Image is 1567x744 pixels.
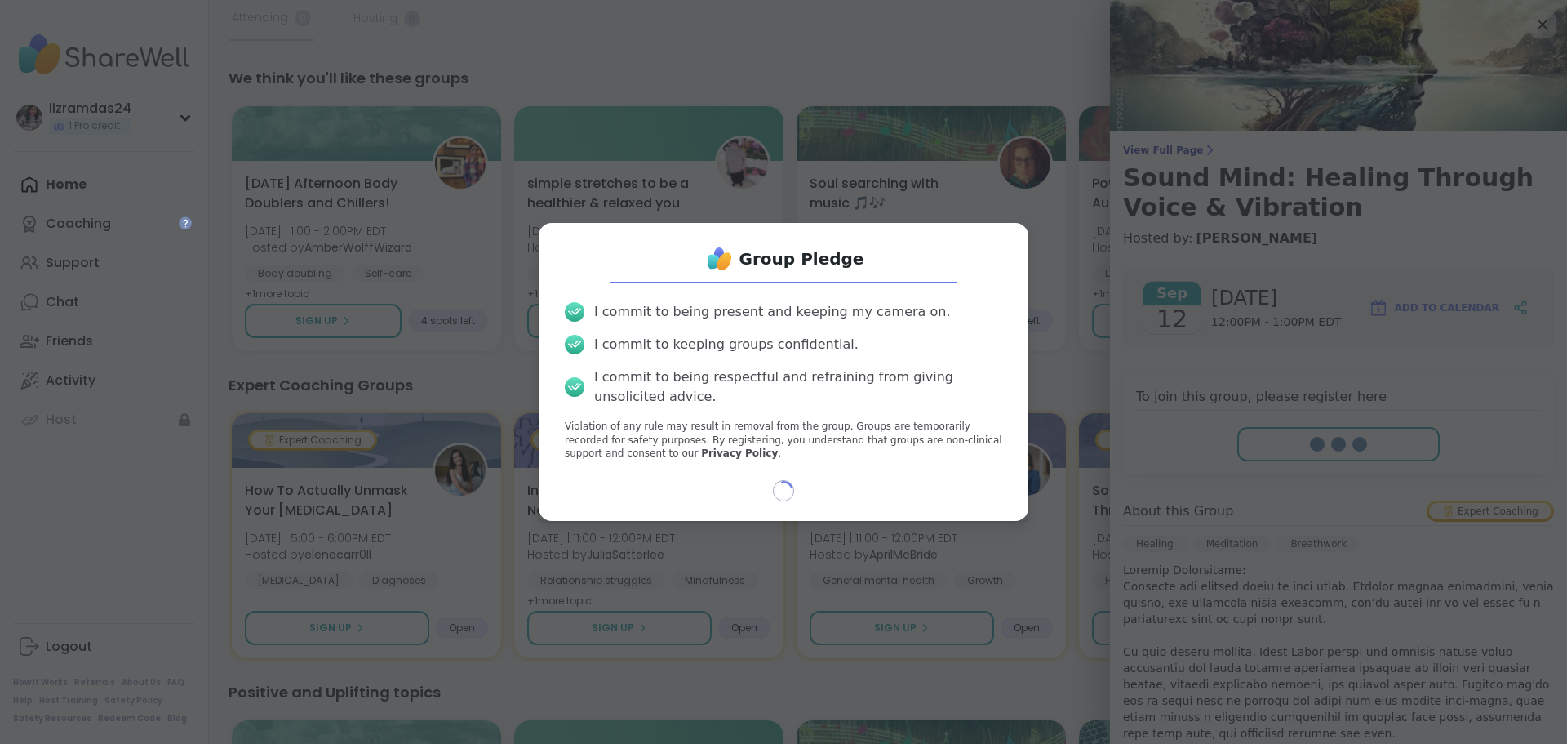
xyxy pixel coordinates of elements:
div: I commit to keeping groups confidential. [594,335,859,354]
img: ShareWell Logo [704,243,736,275]
p: Violation of any rule may result in removal from the group. Groups are temporarily recorded for s... [565,420,1002,461]
iframe: Spotlight [179,216,192,229]
a: Privacy Policy [701,448,778,459]
h1: Group Pledge [739,247,864,270]
div: I commit to being present and keeping my camera on. [594,302,950,322]
div: I commit to being respectful and refraining from giving unsolicited advice. [594,368,1002,407]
